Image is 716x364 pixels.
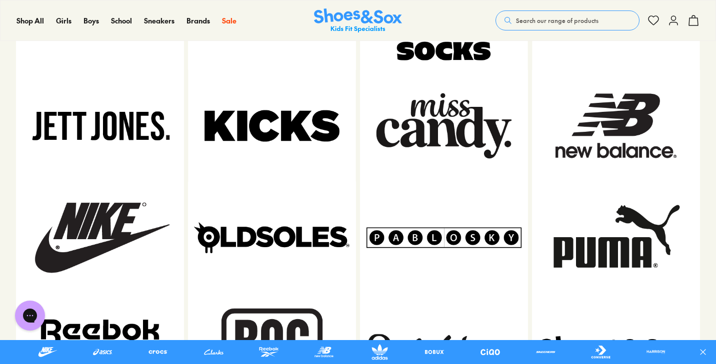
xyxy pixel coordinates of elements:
img: PUMA_3c9c6966-d0e8-4497-8473-8464b294a065.png [532,182,700,294]
img: OLD_SOLES.png [188,182,356,294]
img: KICKS_1f5ad131-eae5-4076-8f9e-2f2f91590c67.png [188,70,356,182]
a: Brands [186,15,210,26]
span: Brands [186,15,210,25]
img: PABLOSKY_ed4f996c-d963-4399-ba29-bd38513e869b.png [360,182,528,294]
a: Shop All [16,15,44,26]
img: MISS_CANDY_38d9b2d9-9e0a-432c-b767-e14db6228921.png [360,70,528,182]
a: School [111,15,132,26]
img: NEW_BALANCE_0b88364d-e306-4cb6-a416-a9e8e60eab4e.png [532,70,700,182]
span: Girls [56,15,71,25]
img: NIKE_291b4a80-7cc1-4a10-8caf-4ee693a5a448.png [16,182,184,294]
a: Shoes & Sox [314,8,402,33]
button: Search our range of products [495,10,639,30]
img: SNS_Logo_Responsive.svg [314,8,402,33]
a: Sale [222,15,236,26]
img: JETT_JONES_4cfd7252-5d4a-412c-880f-4fedd8fa7605.png [16,70,184,182]
a: Sneakers [144,15,174,26]
span: School [111,15,132,25]
span: Boys [83,15,99,25]
span: Search our range of products [516,16,598,25]
a: Girls [56,15,71,26]
iframe: Gorgias live chat messenger [10,297,50,334]
span: Shop All [16,15,44,25]
a: Boys [83,15,99,26]
span: Sale [222,15,236,25]
span: Sneakers [144,15,174,25]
